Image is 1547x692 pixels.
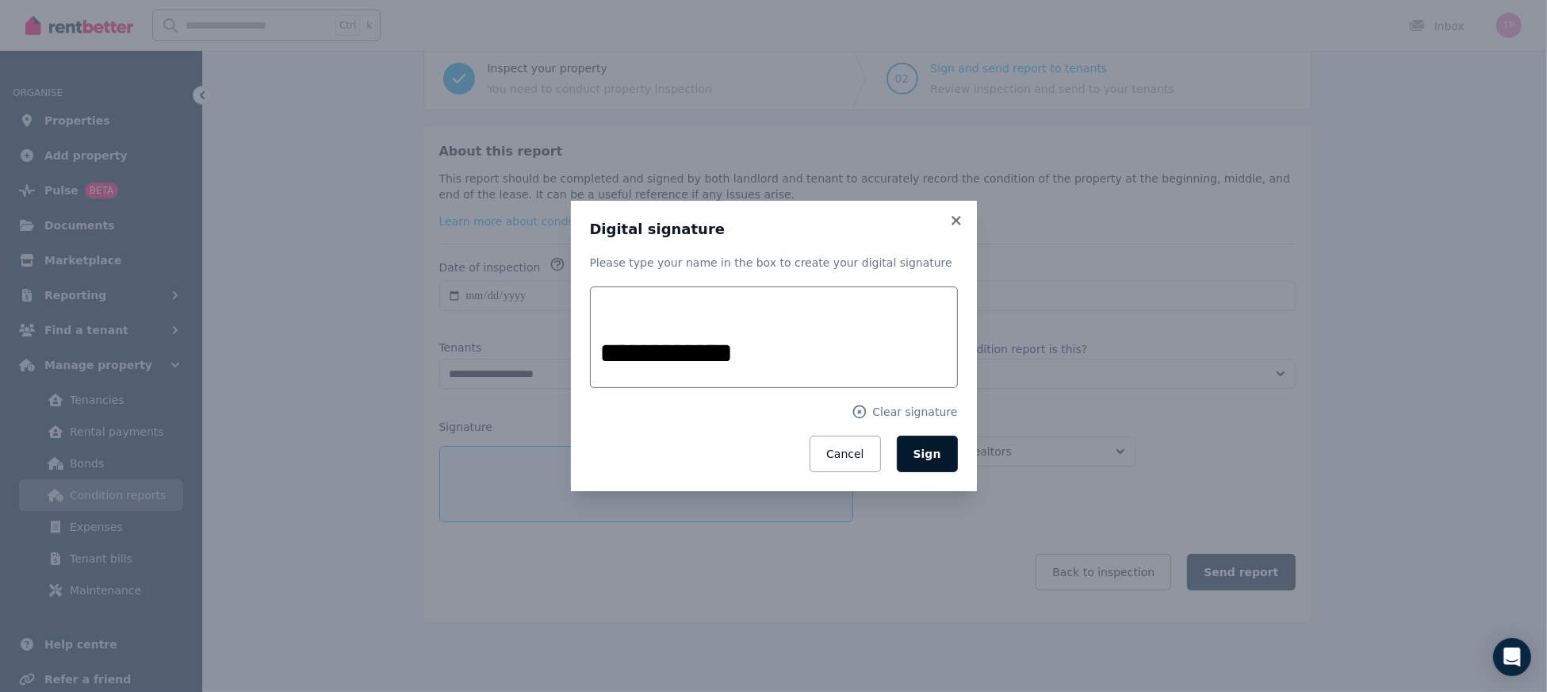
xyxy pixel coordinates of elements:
div: Open Intercom Messenger [1493,638,1531,676]
button: Cancel [810,436,880,472]
h3: Digital signature [590,220,958,239]
p: Please type your name in the box to create your digital signature [590,255,958,271]
button: Sign [897,436,958,472]
span: Clear signature [872,404,957,420]
span: Sign [913,448,941,460]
